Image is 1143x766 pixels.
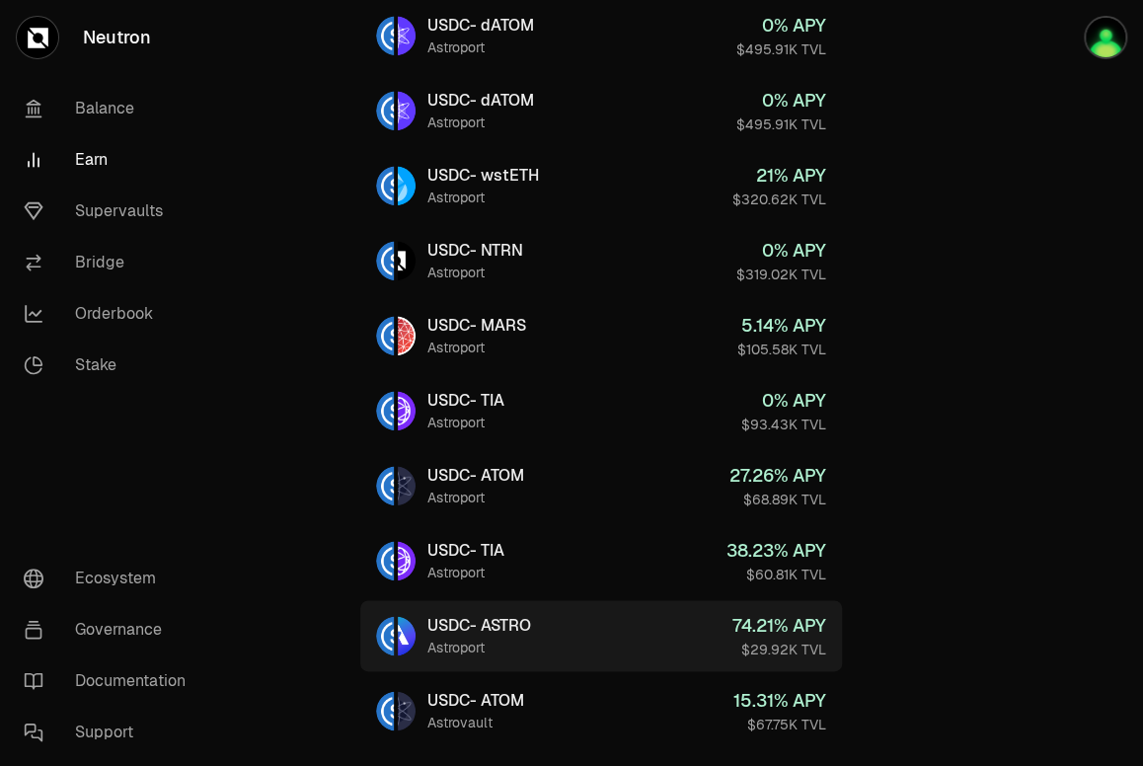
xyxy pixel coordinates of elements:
[736,39,826,59] div: $495.91K TVL
[736,265,826,284] div: $319.02K TVL
[736,237,826,265] div: 0 % APY
[360,375,842,446] a: USDCTIAUSDC- TIAAstroport0% APY$93.43K TVL
[376,241,394,280] img: USDC
[398,241,416,280] img: NTRN
[427,713,524,732] div: Astrovault
[8,340,213,391] a: Stake
[733,687,826,715] div: 15.31 % APY
[8,553,213,604] a: Ecosystem
[360,75,842,146] a: USDCdATOMUSDC- dATOMAstroport0% APY$495.91K TVL
[1084,16,1127,59] img: Bariel4all
[427,539,504,563] div: USDC - TIA
[427,413,504,432] div: Astroport
[741,387,826,415] div: 0 % APY
[8,186,213,237] a: Supervaults
[360,600,842,671] a: USDCASTROUSDC- ASTROAstroport74.21% APY$29.92K TVL
[8,707,213,758] a: Support
[8,83,213,134] a: Balance
[427,239,523,263] div: USDC - NTRN
[427,389,504,413] div: USDC - TIA
[8,237,213,288] a: Bridge
[427,464,524,488] div: USDC - ATOM
[360,150,842,221] a: USDCwstETHUSDC- wstETHAstroport21% APY$320.62K TVL
[376,16,394,55] img: USDC
[741,415,826,434] div: $93.43K TVL
[737,312,826,340] div: 5.14 % APY
[398,466,416,505] img: ATOM
[427,314,526,338] div: USDC - MARS
[398,316,416,355] img: MARS
[398,391,416,430] img: TIA
[360,675,842,746] a: USDCATOMUSDC- ATOMAstrovault15.31% APY$67.75K TVL
[427,689,524,713] div: USDC - ATOM
[427,89,534,113] div: USDC - dATOM
[732,190,826,209] div: $320.62K TVL
[427,164,539,188] div: USDC - wstETH
[726,537,826,565] div: 38.23 % APY
[732,612,826,640] div: 74.21 % APY
[729,490,826,509] div: $68.89K TVL
[398,91,416,130] img: dATOM
[427,263,523,282] div: Astroport
[376,91,394,130] img: USDC
[376,391,394,430] img: USDC
[376,466,394,505] img: USDC
[376,166,394,205] img: USDC
[732,162,826,190] div: 21 % APY
[376,616,394,655] img: USDC
[427,638,531,657] div: Astroport
[376,541,394,580] img: USDC
[427,38,534,57] div: Astroport
[398,16,416,55] img: dATOM
[736,12,826,39] div: 0 % APY
[427,563,504,582] div: Astroport
[398,541,416,580] img: TIA
[733,715,826,734] div: $67.75K TVL
[737,340,826,359] div: $105.58K TVL
[729,462,826,490] div: 27.26 % APY
[360,225,842,296] a: USDCNTRNUSDC- NTRNAstroport0% APY$319.02K TVL
[726,565,826,584] div: $60.81K TVL
[8,604,213,655] a: Governance
[427,188,539,207] div: Astroport
[736,115,826,134] div: $495.91K TVL
[732,640,826,659] div: $29.92K TVL
[376,316,394,355] img: USDC
[398,616,416,655] img: ASTRO
[427,113,534,132] div: Astroport
[427,338,526,357] div: Astroport
[360,300,842,371] a: USDCMARSUSDC- MARSAstroport5.14% APY$105.58K TVL
[427,614,531,638] div: USDC - ASTRO
[376,691,394,730] img: USDC
[360,450,842,521] a: USDCATOMUSDC- ATOMAstroport27.26% APY$68.89K TVL
[398,691,416,730] img: ATOM
[8,134,213,186] a: Earn
[427,488,524,507] div: Astroport
[736,87,826,115] div: 0 % APY
[427,14,534,38] div: USDC - dATOM
[8,655,213,707] a: Documentation
[8,288,213,340] a: Orderbook
[398,166,416,205] img: wstETH
[360,525,842,596] a: USDCTIAUSDC- TIAAstroport38.23% APY$60.81K TVL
